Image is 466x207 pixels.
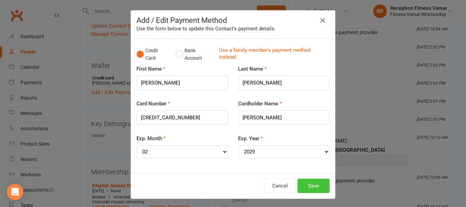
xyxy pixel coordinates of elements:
button: Cancel [264,179,296,193]
button: Save [297,179,330,193]
label: First Name [136,65,165,73]
input: Name on card [238,110,330,125]
a: Use a family member's payment method instead [219,47,326,62]
label: Exp. Month [136,134,166,143]
button: Bank Account [176,44,214,65]
label: Exp. Year [238,134,263,143]
input: XXXX-XXXX-XXXX-XXXX [136,110,228,125]
button: Close [317,15,328,26]
label: Cardholder Name [238,100,282,108]
button: Credit Card [136,44,169,65]
div: Use the form below to update this Contact's payment details. [136,25,330,33]
label: Card Number [136,100,170,108]
label: Last Name [238,65,267,73]
h4: Add / Edit Payment Method [136,16,330,25]
div: Open Intercom Messenger [7,184,23,200]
